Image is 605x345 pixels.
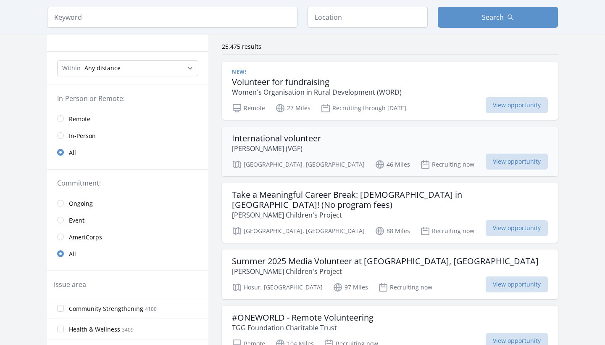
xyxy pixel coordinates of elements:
[232,256,539,266] h3: Summer 2025 Media Volunteer at [GEOGRAPHIC_DATA], [GEOGRAPHIC_DATA]
[222,127,558,176] a: International volunteer [PERSON_NAME] (VGF) [GEOGRAPHIC_DATA], [GEOGRAPHIC_DATA] 46 Miles Recruit...
[69,132,96,140] span: In-Person
[232,282,323,292] p: Hosur, [GEOGRAPHIC_DATA]
[232,190,548,210] h3: Take a Meaningful Career Break: [DEMOGRAPHIC_DATA] in [GEOGRAPHIC_DATA]! (No program fees)
[47,195,208,212] a: Ongoing
[333,282,368,292] p: 97 Miles
[486,154,548,170] span: View opportunity
[232,266,539,276] p: [PERSON_NAME] Children's Project
[486,220,548,236] span: View opportunity
[482,12,504,22] span: Search
[47,144,208,161] a: All
[232,159,365,170] p: [GEOGRAPHIC_DATA], [GEOGRAPHIC_DATA]
[57,326,64,332] input: Health & Wellness 3409
[232,323,374,333] p: TGG Foundation Charitable Trust
[47,7,297,28] input: Keyword
[57,60,198,76] select: Search Radius
[69,325,120,334] span: Health & Wellness
[47,245,208,262] a: All
[47,228,208,245] a: AmeriCorps
[145,305,157,313] span: 4100
[222,42,261,50] span: 25,475 results
[232,133,321,143] h3: International volunteer
[275,103,310,113] p: 27 Miles
[232,103,265,113] p: Remote
[378,282,432,292] p: Recruiting now
[47,127,208,144] a: In-Person
[69,233,102,241] span: AmeriCorps
[122,326,134,333] span: 3409
[69,199,93,208] span: Ongoing
[375,159,410,170] p: 46 Miles
[54,279,86,289] legend: Issue area
[47,212,208,228] a: Event
[222,183,558,243] a: Take a Meaningful Career Break: [DEMOGRAPHIC_DATA] in [GEOGRAPHIC_DATA]! (No program fees) [PERSO...
[69,250,76,258] span: All
[57,305,64,312] input: Community Strengthening 4100
[232,87,402,97] p: Women's Organisation in Rural Development (WORD)
[232,210,548,220] p: [PERSON_NAME] Children's Project
[69,305,143,313] span: Community Strengthening
[438,7,558,28] button: Search
[321,103,406,113] p: Recruiting through [DATE]
[486,97,548,113] span: View opportunity
[69,149,76,157] span: All
[232,313,374,323] h3: #ONEWORLD - Remote Volunteering
[232,77,402,87] h3: Volunteer for fundraising
[57,178,198,188] legend: Commitment:
[47,110,208,127] a: Remote
[69,216,84,225] span: Event
[232,226,365,236] p: [GEOGRAPHIC_DATA], [GEOGRAPHIC_DATA]
[232,69,246,75] span: New!
[222,249,558,299] a: Summer 2025 Media Volunteer at [GEOGRAPHIC_DATA], [GEOGRAPHIC_DATA] [PERSON_NAME] Children's Proj...
[375,226,410,236] p: 88 Miles
[420,226,474,236] p: Recruiting now
[308,7,428,28] input: Location
[57,93,198,103] legend: In-Person or Remote:
[420,159,474,170] p: Recruiting now
[486,276,548,292] span: View opportunity
[232,143,321,154] p: [PERSON_NAME] (VGF)
[69,115,90,123] span: Remote
[222,62,558,120] a: New! Volunteer for fundraising Women's Organisation in Rural Development (WORD) Remote 27 Miles R...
